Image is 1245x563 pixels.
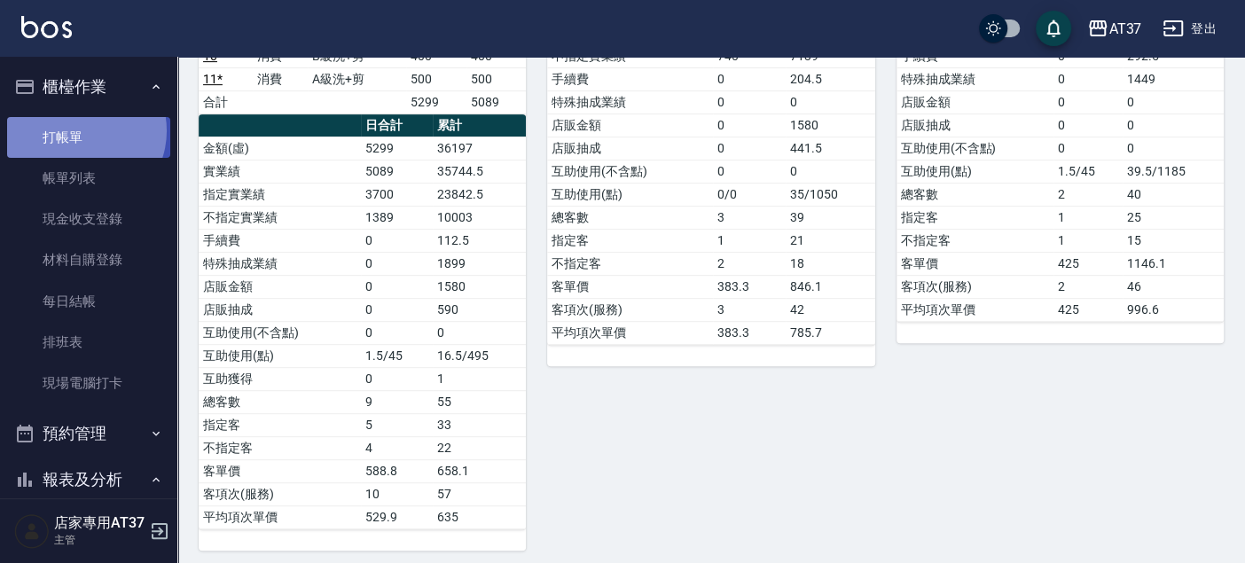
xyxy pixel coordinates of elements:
[361,344,433,367] td: 1.5/45
[199,183,361,206] td: 指定實業績
[361,367,433,390] td: 0
[433,482,526,505] td: 57
[308,67,406,90] td: A級洗+剪
[361,482,433,505] td: 10
[786,298,875,321] td: 42
[897,275,1053,298] td: 客項次(服務)
[361,321,433,344] td: 0
[199,344,361,367] td: 互助使用(點)
[7,158,170,199] a: 帳單列表
[1123,90,1224,113] td: 0
[7,411,170,457] button: 預約管理
[199,252,361,275] td: 特殊抽成業績
[897,137,1053,160] td: 互助使用(不含點)
[1123,206,1224,229] td: 25
[433,390,526,413] td: 55
[199,482,361,505] td: 客項次(服務)
[897,229,1053,252] td: 不指定客
[433,252,526,275] td: 1899
[713,160,786,183] td: 0
[713,137,786,160] td: 0
[433,505,526,528] td: 635
[897,113,1053,137] td: 店販抽成
[433,436,526,459] td: 22
[547,275,712,298] td: 客單價
[199,321,361,344] td: 互助使用(不含點)
[361,160,433,183] td: 5089
[253,67,307,90] td: 消費
[786,229,875,252] td: 21
[361,252,433,275] td: 0
[1123,137,1224,160] td: 0
[547,321,712,344] td: 平均項次單價
[7,239,170,280] a: 材料自購登錄
[1053,67,1123,90] td: 0
[547,298,712,321] td: 客項次(服務)
[7,322,170,363] a: 排班表
[713,183,786,206] td: 0/0
[361,413,433,436] td: 5
[54,514,145,532] h5: 店家專用AT37
[547,113,712,137] td: 店販金額
[897,252,1053,275] td: 客單價
[1053,252,1123,275] td: 425
[713,275,786,298] td: 383.3
[1123,275,1224,298] td: 46
[361,436,433,459] td: 4
[897,160,1053,183] td: 互助使用(點)
[433,344,526,367] td: 16.5/495
[897,298,1053,321] td: 平均項次單價
[433,275,526,298] td: 1580
[1123,160,1224,183] td: 39.5/1185
[466,90,527,113] td: 5089
[199,505,361,528] td: 平均項次單價
[786,90,875,113] td: 0
[1036,11,1071,46] button: save
[7,117,170,158] a: 打帳單
[7,457,170,503] button: 報表及分析
[433,137,526,160] td: 36197
[713,321,786,344] td: 383.3
[361,183,433,206] td: 3700
[21,16,72,38] img: Logo
[7,199,170,239] a: 現金收支登錄
[786,160,875,183] td: 0
[361,459,433,482] td: 588.8
[199,160,361,183] td: 實業績
[713,113,786,137] td: 0
[1080,11,1148,47] button: AT37
[1053,229,1123,252] td: 1
[433,413,526,436] td: 33
[713,298,786,321] td: 3
[897,90,1053,113] td: 店販金額
[1123,229,1224,252] td: 15
[406,67,466,90] td: 500
[786,137,875,160] td: 441.5
[433,459,526,482] td: 658.1
[1123,67,1224,90] td: 1449
[897,183,1053,206] td: 總客數
[7,363,170,403] a: 現場電腦打卡
[433,321,526,344] td: 0
[433,229,526,252] td: 112.5
[1053,137,1123,160] td: 0
[361,298,433,321] td: 0
[361,114,433,137] th: 日合計
[199,459,361,482] td: 客單價
[713,90,786,113] td: 0
[713,252,786,275] td: 2
[1123,252,1224,275] td: 1146.1
[433,160,526,183] td: 35744.5
[786,206,875,229] td: 39
[466,67,527,90] td: 500
[1108,18,1141,40] div: AT37
[713,67,786,90] td: 0
[786,275,875,298] td: 846.1
[361,505,433,528] td: 529.9
[786,321,875,344] td: 785.7
[199,298,361,321] td: 店販抽成
[713,229,786,252] td: 1
[547,183,712,206] td: 互助使用(點)
[786,113,875,137] td: 1580
[1123,113,1224,137] td: 0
